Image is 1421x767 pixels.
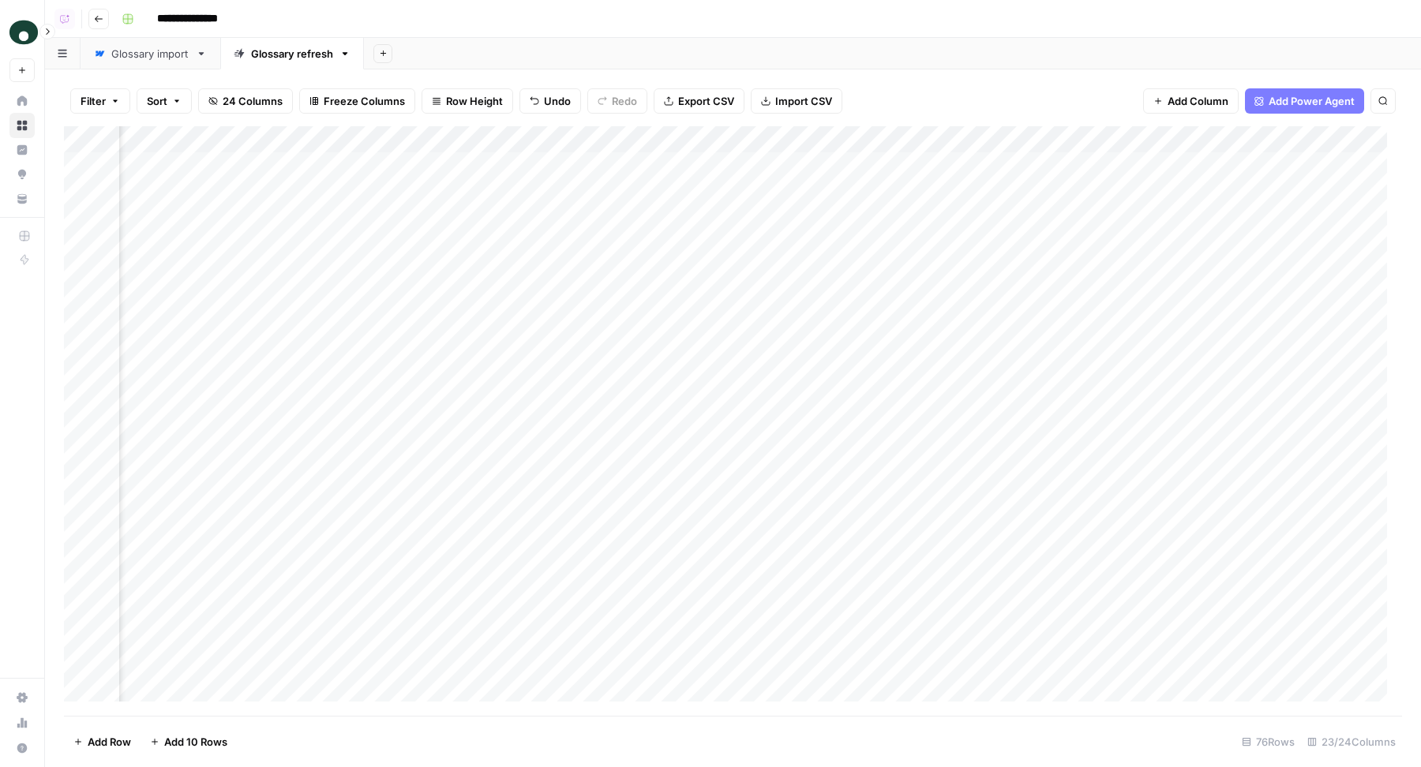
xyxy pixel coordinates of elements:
[1168,93,1228,109] span: Add Column
[9,685,35,710] a: Settings
[299,88,415,114] button: Freeze Columns
[223,93,283,109] span: 24 Columns
[9,18,38,47] img: Oyster Logo
[9,186,35,211] a: Your Data
[147,93,167,109] span: Sort
[70,88,130,114] button: Filter
[324,93,405,109] span: Freeze Columns
[775,93,832,109] span: Import CSV
[198,88,293,114] button: 24 Columns
[544,93,571,109] span: Undo
[1235,729,1301,754] div: 76 Rows
[654,88,744,114] button: Export CSV
[137,88,192,114] button: Sort
[141,729,237,754] button: Add 10 Rows
[1143,88,1239,114] button: Add Column
[81,93,106,109] span: Filter
[9,137,35,163] a: Insights
[1245,88,1364,114] button: Add Power Agent
[678,93,734,109] span: Export CSV
[9,735,35,761] button: Help + Support
[751,88,842,114] button: Import CSV
[612,93,637,109] span: Redo
[9,13,35,52] button: Workspace: Oyster
[9,113,35,138] a: Browse
[220,38,364,69] a: Glossary refresh
[1269,93,1355,109] span: Add Power Agent
[111,46,189,62] div: Glossary import
[587,88,647,114] button: Redo
[422,88,513,114] button: Row Height
[81,38,220,69] a: Glossary import
[251,46,333,62] div: Glossary refresh
[9,162,35,187] a: Opportunities
[164,734,227,750] span: Add 10 Rows
[88,734,131,750] span: Add Row
[519,88,581,114] button: Undo
[9,88,35,114] a: Home
[446,93,503,109] span: Row Height
[64,729,141,754] button: Add Row
[9,710,35,735] a: Usage
[1301,729,1402,754] div: 23/24 Columns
